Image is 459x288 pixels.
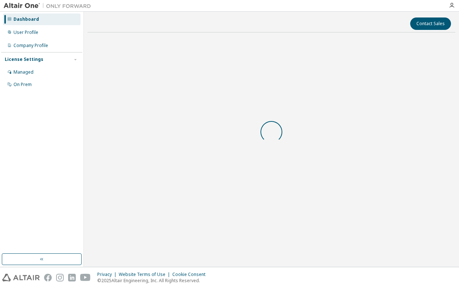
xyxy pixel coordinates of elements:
[13,82,32,87] div: On Prem
[80,274,91,281] img: youtube.svg
[2,274,40,281] img: altair_logo.svg
[13,30,38,35] div: User Profile
[119,272,172,277] div: Website Terms of Use
[68,274,76,281] img: linkedin.svg
[4,2,95,9] img: Altair One
[13,16,39,22] div: Dashboard
[13,43,48,48] div: Company Profile
[56,274,64,281] img: instagram.svg
[97,272,119,277] div: Privacy
[172,272,210,277] div: Cookie Consent
[5,57,43,62] div: License Settings
[410,17,451,30] button: Contact Sales
[44,274,52,281] img: facebook.svg
[13,69,34,75] div: Managed
[97,277,210,284] p: © 2025 Altair Engineering, Inc. All Rights Reserved.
